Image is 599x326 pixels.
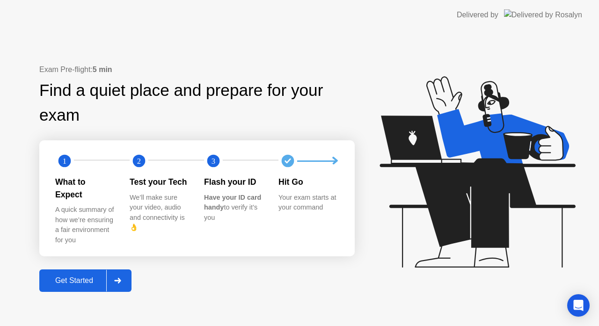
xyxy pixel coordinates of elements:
div: A quick summary of how we’re ensuring a fair environment for you [55,205,115,245]
div: to verify it’s you [204,193,263,223]
button: Get Started [39,269,131,292]
b: Have your ID card handy [204,194,261,211]
div: We’ll make sure your video, audio and connectivity is 👌 [130,193,189,233]
div: Test your Tech [130,176,189,188]
b: 5 min [93,65,112,73]
div: Delivered by [457,9,498,21]
div: Exam Pre-flight: [39,64,355,75]
div: Flash your ID [204,176,263,188]
div: Open Intercom Messenger [567,294,590,317]
div: Your exam starts at your command [278,193,338,213]
text: 3 [212,157,215,166]
text: 1 [63,157,66,166]
div: What to Expect [55,176,115,201]
div: Get Started [42,276,106,285]
img: Delivered by Rosalyn [504,9,582,20]
div: Find a quiet place and prepare for your exam [39,78,355,128]
div: Hit Go [278,176,338,188]
text: 2 [137,157,141,166]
